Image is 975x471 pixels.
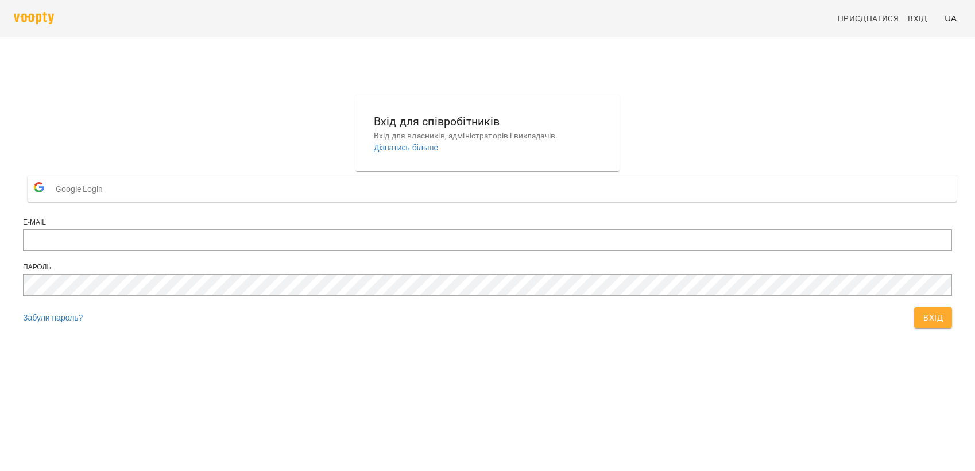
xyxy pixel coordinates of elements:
[365,103,610,163] button: Вхід для співробітниківВхід для власників, адміністраторів і викладачів.Дізнатись більше
[14,12,54,24] img: voopty.png
[838,11,899,25] span: Приєднатися
[23,262,952,272] div: Пароль
[28,176,957,202] button: Google Login
[23,218,952,227] div: E-mail
[914,307,952,328] button: Вхід
[374,143,438,152] a: Дізнатись більше
[833,8,903,29] a: Приєднатися
[908,11,927,25] span: Вхід
[903,8,940,29] a: Вхід
[374,130,601,142] p: Вхід для власників, адміністраторів і викладачів.
[374,113,601,130] h6: Вхід для співробітників
[56,177,109,200] span: Google Login
[23,313,83,322] a: Забули пароль?
[945,12,957,24] span: UA
[923,311,943,325] span: Вхід
[940,7,961,29] button: UA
